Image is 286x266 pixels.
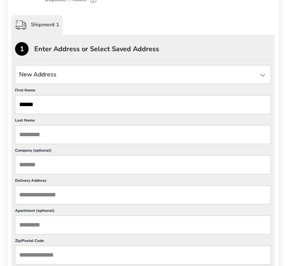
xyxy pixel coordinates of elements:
[15,216,271,234] input: Apartment
[15,178,271,185] label: Delivery Address
[15,155,271,174] input: Company
[15,88,271,95] label: First Name
[15,185,271,204] input: Delivery Address
[15,118,271,125] label: Last Name
[15,65,271,84] input: State
[15,148,271,155] label: Company (optional)
[15,95,271,114] input: First Name
[15,238,271,246] label: Zip/Postal Code
[15,125,271,144] input: Last Name
[15,208,271,216] label: Apartment (optional)
[11,15,63,35] div: Shipment 1
[34,46,271,52] div: Enter Address or Select Saved Address
[15,246,271,264] input: ZIP
[15,42,29,56] div: 1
